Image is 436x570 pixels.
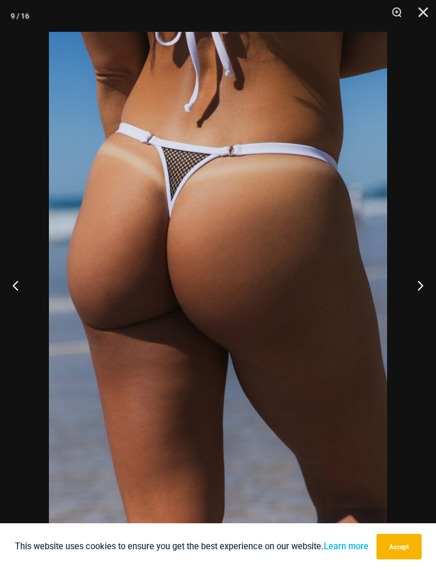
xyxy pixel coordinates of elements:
div: 9 / 16 [11,8,29,24]
button: Accept [376,534,422,559]
p: This website uses cookies to ensure you get the best experience on our website. [15,539,368,554]
a: Learn more [324,541,368,551]
button: Next [396,259,436,312]
img: Tradewinds Ink and Ivory 469 Thong 02 [49,32,387,538]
